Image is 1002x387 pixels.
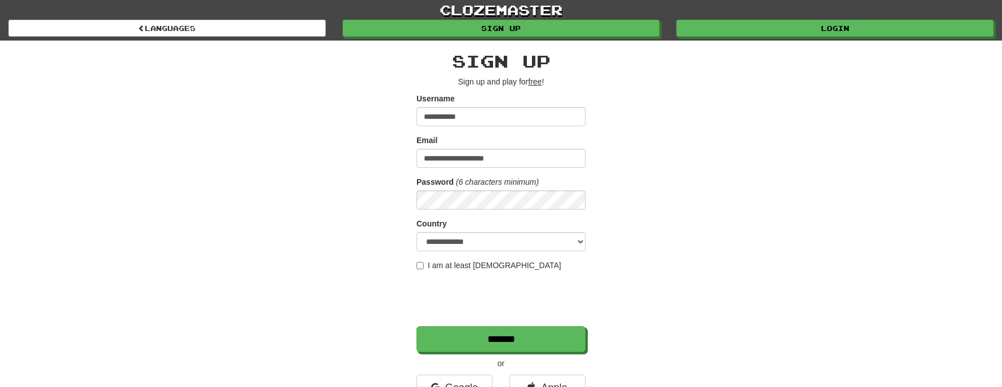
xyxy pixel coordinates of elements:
[416,262,424,269] input: I am at least [DEMOGRAPHIC_DATA]
[416,76,586,87] p: Sign up and play for !
[8,20,326,37] a: Languages
[416,52,586,70] h2: Sign up
[416,260,561,271] label: I am at least [DEMOGRAPHIC_DATA]
[416,176,454,188] label: Password
[416,358,586,369] p: or
[416,135,437,146] label: Email
[528,77,542,86] u: free
[416,218,447,229] label: Country
[343,20,660,37] a: Sign up
[676,20,994,37] a: Login
[456,177,539,186] em: (6 characters minimum)
[416,277,588,321] iframe: reCAPTCHA
[416,93,455,104] label: Username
